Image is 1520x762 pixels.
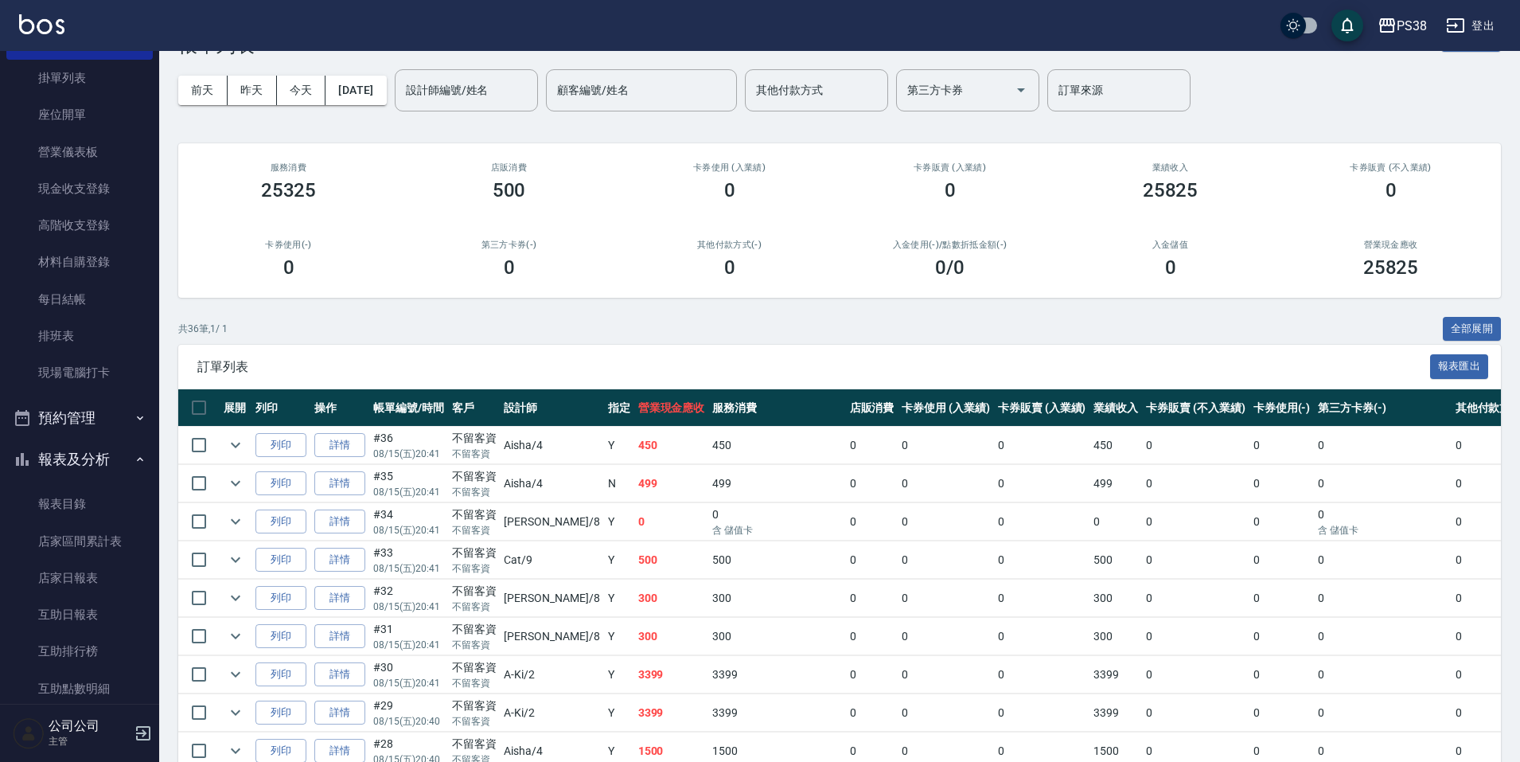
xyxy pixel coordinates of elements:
td: A-Ki /2 [500,694,603,732]
h3: 500 [493,179,526,201]
td: 0 [898,694,994,732]
td: 0 [898,465,994,502]
td: Cat /9 [500,541,603,579]
td: 0 [846,503,898,541]
button: 預約管理 [6,397,153,439]
p: 不留客資 [452,561,497,576]
button: [DATE] [325,76,386,105]
a: 詳情 [314,548,365,572]
td: 0 [898,618,994,655]
p: 08/15 (五) 20:41 [373,485,444,499]
td: 450 [1089,427,1142,464]
td: Y [604,580,634,617]
td: 0 [1314,427,1451,464]
td: 0 [1142,541,1249,579]
th: 設計師 [500,389,603,427]
h2: 業績收入 [1079,162,1261,173]
h3: 0 /0 [935,256,965,279]
button: expand row [224,586,247,610]
div: 不留客資 [452,621,497,638]
a: 詳情 [314,586,365,611]
td: 450 [708,427,845,464]
a: 座位開單 [6,96,153,133]
a: 每日結帳 [6,281,153,318]
div: 不留客資 [452,430,497,447]
td: Aisha /4 [500,427,603,464]
td: 0 [1249,465,1315,502]
button: 列印 [255,510,306,534]
button: 登出 [1440,11,1501,41]
h2: 卡券使用 (入業績) [638,162,820,173]
td: 0 [1314,503,1451,541]
td: 0 [898,503,994,541]
h2: 卡券使用(-) [197,240,380,250]
a: 營業儀表板 [6,134,153,170]
td: 3399 [1089,656,1142,694]
a: 互助排行榜 [6,633,153,670]
td: 500 [634,541,709,579]
td: 500 [708,541,845,579]
p: 主管 [49,734,130,748]
td: 0 [846,427,898,464]
td: Y [604,503,634,541]
td: [PERSON_NAME] /8 [500,580,603,617]
button: expand row [224,662,247,686]
h3: 0 [724,256,735,279]
div: 不留客資 [452,659,497,676]
td: 0 [846,580,898,617]
td: N [604,465,634,502]
p: 不留客資 [452,600,497,614]
td: 499 [634,465,709,502]
td: 0 [1249,694,1315,732]
td: 0 [1249,541,1315,579]
td: #36 [369,427,448,464]
td: 0 [994,618,1090,655]
div: 不留客資 [452,468,497,485]
td: 0 [846,618,898,655]
td: 0 [846,656,898,694]
p: 含 儲值卡 [712,523,841,537]
button: 列印 [255,662,306,687]
a: 現場電腦打卡 [6,354,153,391]
td: Y [604,694,634,732]
a: 互助日報表 [6,596,153,633]
button: 列印 [255,433,306,458]
td: [PERSON_NAME] /8 [500,618,603,655]
button: expand row [224,471,247,495]
button: 前天 [178,76,228,105]
td: 3399 [634,656,709,694]
td: 3399 [708,694,845,732]
td: 0 [1142,694,1249,732]
h3: 25825 [1143,179,1198,201]
td: 0 [1142,427,1249,464]
td: 300 [708,618,845,655]
td: 0 [1249,618,1315,655]
td: Aisha /4 [500,465,603,502]
td: 499 [1089,465,1142,502]
button: 列印 [255,701,306,725]
td: 0 [1142,503,1249,541]
td: 0 [898,541,994,579]
p: 08/15 (五) 20:40 [373,714,444,729]
a: 排班表 [6,318,153,354]
p: 不留客資 [452,676,497,690]
a: 店家日報表 [6,560,153,596]
h5: 公司公司 [49,718,130,734]
h3: 服務消費 [197,162,380,173]
td: 0 [1249,656,1315,694]
h3: 0 [504,256,515,279]
h2: 第三方卡券(-) [418,240,600,250]
a: 報表匯出 [1430,358,1489,373]
h2: 店販消費 [418,162,600,173]
td: 0 [994,656,1090,694]
button: expand row [224,701,247,725]
td: 0 [1314,694,1451,732]
h3: 0 [283,256,294,279]
button: 列印 [255,624,306,649]
th: 列印 [251,389,310,427]
td: 499 [708,465,845,502]
td: 0 [994,503,1090,541]
td: 300 [1089,618,1142,655]
td: 0 [1142,465,1249,502]
div: 不留客資 [452,736,497,752]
